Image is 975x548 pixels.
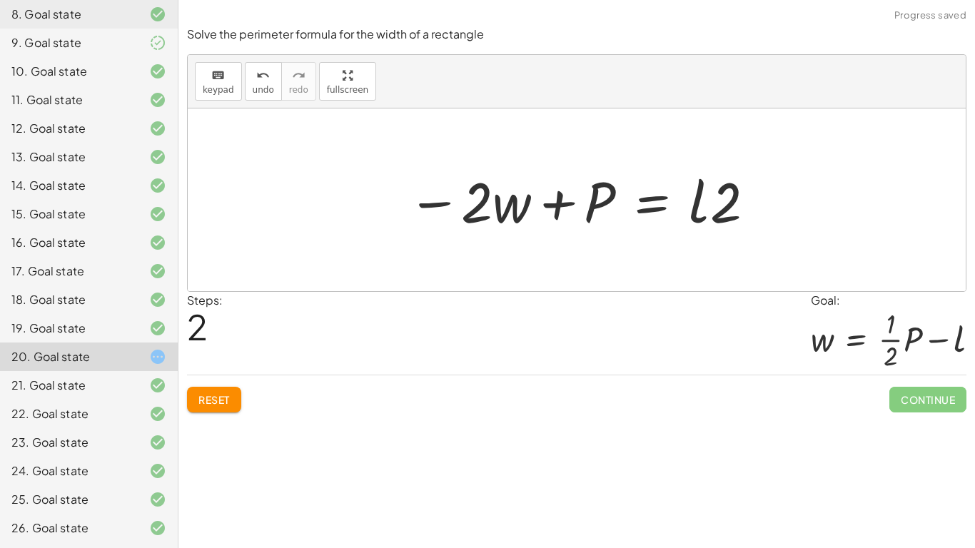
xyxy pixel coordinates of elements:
div: 8. Goal state [11,6,126,23]
div: 24. Goal state [11,462,126,479]
i: redo [292,67,305,84]
i: Task finished and correct. [149,291,166,308]
div: 15. Goal state [11,205,126,223]
span: Reset [198,393,230,406]
div: 25. Goal state [11,491,126,508]
span: Progress saved [894,9,966,23]
i: Task finished and correct. [149,63,166,80]
i: Task finished and correct. [149,234,166,251]
div: 26. Goal state [11,519,126,537]
i: Task finished and correct. [149,263,166,280]
i: Task finished and correct. [149,462,166,479]
i: Task started. [149,348,166,365]
i: keyboard [211,67,225,84]
i: Task finished and correct. [149,205,166,223]
span: 2 [187,305,208,348]
div: 19. Goal state [11,320,126,337]
div: 10. Goal state [11,63,126,80]
span: undo [253,85,274,95]
i: Task finished and correct. [149,405,166,422]
button: undoundo [245,62,282,101]
div: 22. Goal state [11,405,126,422]
i: Task finished and correct. [149,91,166,108]
i: Task finished and correct. [149,519,166,537]
label: Steps: [187,293,223,308]
button: keyboardkeypad [195,62,242,101]
div: 23. Goal state [11,434,126,451]
button: Reset [187,387,241,412]
span: fullscreen [327,85,368,95]
span: keypad [203,85,234,95]
div: 13. Goal state [11,148,126,166]
i: Task finished and correct. [149,377,166,394]
div: 11. Goal state [11,91,126,108]
i: Task finished and correct. [149,177,166,194]
div: 9. Goal state [11,34,126,51]
div: Goal: [811,292,966,309]
div: 16. Goal state [11,234,126,251]
span: redo [289,85,308,95]
i: Task finished and part of it marked as correct. [149,34,166,51]
i: Task finished and correct. [149,434,166,451]
i: undo [256,67,270,84]
i: Task finished and correct. [149,320,166,337]
i: Task finished and correct. [149,491,166,508]
i: Task finished and correct. [149,6,166,23]
i: Task finished and correct. [149,148,166,166]
div: 14. Goal state [11,177,126,194]
div: 20. Goal state [11,348,126,365]
div: 12. Goal state [11,120,126,137]
i: Task finished and correct. [149,120,166,137]
button: fullscreen [319,62,376,101]
div: 21. Goal state [11,377,126,394]
button: redoredo [281,62,316,101]
div: 17. Goal state [11,263,126,280]
div: 18. Goal state [11,291,126,308]
p: Solve the perimeter formula for the width of a rectangle [187,26,966,43]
